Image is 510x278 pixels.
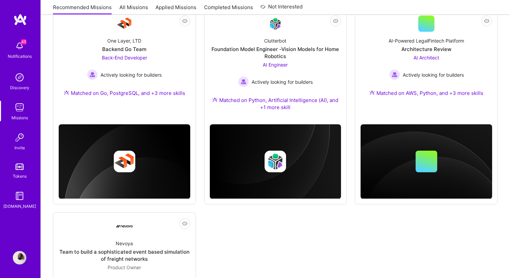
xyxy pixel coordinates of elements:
img: User Avatar [13,251,26,264]
a: Company LogoClutterbotFoundation Model Engineer -Vision Models for Home RoboticsAI Engineer Activ... [210,16,341,119]
span: Back-End Developer [102,55,147,60]
img: cover [210,124,341,199]
span: AI Engineer [263,62,288,68]
div: Team to build a sophisticated event based simulation of freight networks [59,248,190,262]
a: Applied Missions [155,4,196,15]
div: Matched on AWS, Python, and +3 more skills [369,90,483,97]
a: User Avatar [11,251,28,264]
a: Not Interested [260,3,303,15]
div: Architecture Review [401,46,451,53]
img: guide book [13,189,26,203]
img: Company Logo [116,16,133,32]
span: 45 [21,39,26,45]
img: bell [13,39,26,53]
span: Actively looking for builders [101,71,162,78]
img: Company logo [264,151,286,172]
i: icon EyeClosed [182,221,188,226]
span: Actively looking for builders [403,71,464,78]
div: [DOMAIN_NAME] [3,203,36,210]
img: logo [13,14,27,26]
img: Actively looking for builders [389,69,400,80]
img: Actively looking for builders [87,69,98,80]
img: cover [59,124,190,199]
span: Actively looking for builders [252,78,313,85]
img: Ateam Purple Icon [64,90,69,95]
img: Invite [13,131,26,144]
div: Tokens [13,173,27,180]
img: tokens [16,163,24,170]
a: All Missions [119,4,148,15]
span: AI Architect [414,55,439,60]
img: Company Logo [116,225,133,228]
div: AI-Powered LegalFintech Platform [389,37,464,44]
img: cover [361,124,492,199]
img: Ateam Purple Icon [369,90,375,95]
img: Ateam Purple Icon [212,97,218,102]
div: Missions [11,114,28,121]
div: Notifications [8,53,32,60]
img: discovery [13,71,26,84]
img: teamwork [13,101,26,114]
img: Actively looking for builders [238,76,249,87]
div: Matched on Python, Artificial Intelligence (AI), and +1 more skill [210,97,341,111]
a: Completed Missions [204,4,253,15]
img: Company Logo [267,16,283,32]
div: Nevoya [116,240,133,247]
i: icon EyeClosed [333,18,338,24]
span: Product Owner [108,264,141,270]
i: icon EyeClosed [484,18,489,24]
div: Foundation Model Engineer -Vision Models for Home Robotics [210,46,341,60]
div: Matched on Go, PostgreSQL, and +3 more skills [64,90,185,97]
a: Company LogoOne Layer, LTDBackend Go TeamBack-End Developer Actively looking for buildersActively... [59,16,190,105]
div: Clutterbot [264,37,286,44]
div: One Layer, LTD [107,37,141,44]
a: AI-Powered LegalFintech PlatformArchitecture ReviewAI Architect Actively looking for buildersActi... [361,16,492,105]
a: Recommended Missions [53,4,112,15]
i: icon EyeClosed [182,18,188,24]
img: Company logo [114,151,135,172]
div: Backend Go Team [102,46,146,53]
div: Discovery [10,84,29,91]
div: Invite [15,144,25,151]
